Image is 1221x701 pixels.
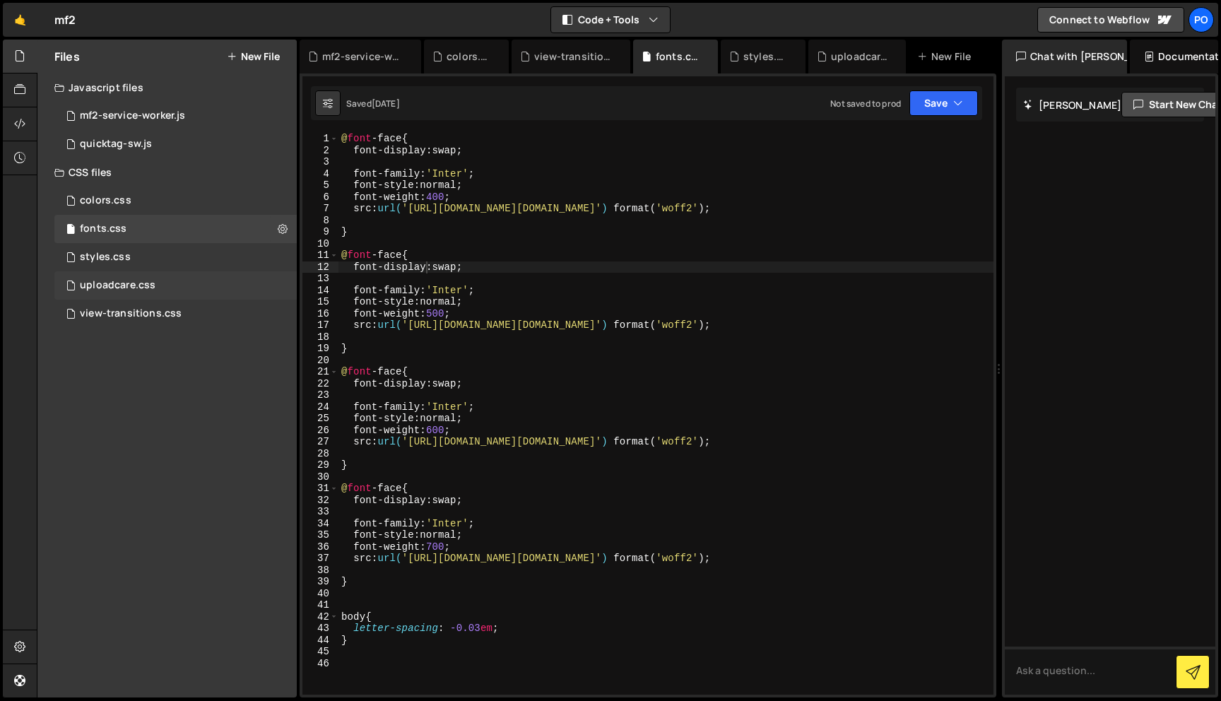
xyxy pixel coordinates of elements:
[830,98,901,110] div: Not saved to prod
[54,215,297,243] div: 16238/43752.css
[227,51,280,62] button: New File
[302,308,338,320] div: 16
[80,307,182,320] div: view-transitions.css
[54,271,297,300] div: 16238/43750.css
[322,49,404,64] div: mf2-service-worker.js
[302,366,338,378] div: 21
[302,495,338,507] div: 32
[302,529,338,541] div: 35
[302,355,338,367] div: 20
[302,145,338,157] div: 2
[302,261,338,273] div: 12
[3,3,37,37] a: 🤙
[80,110,185,122] div: mf2-service-worker.js
[302,273,338,285] div: 13
[80,279,155,292] div: uploadcare.css
[302,179,338,192] div: 5
[534,49,613,64] div: view-transitions.css
[302,448,338,460] div: 28
[302,238,338,250] div: 10
[80,138,152,151] div: quicktag-sw.js
[302,635,338,647] div: 44
[1002,40,1127,73] div: Chat with [PERSON_NAME]
[302,156,338,168] div: 3
[372,98,400,110] div: [DATE]
[302,436,338,448] div: 27
[54,11,76,28] div: mf2
[302,506,338,518] div: 33
[909,90,978,116] button: Save
[54,300,297,328] div: 16238/43749.css
[656,49,701,64] div: fonts.css
[37,158,297,187] div: CSS files
[1037,7,1184,33] a: Connect to Webflow
[447,49,492,64] div: colors.css
[302,518,338,530] div: 34
[302,541,338,553] div: 36
[1188,7,1214,33] a: Po
[302,296,338,308] div: 15
[551,7,670,33] button: Code + Tools
[302,425,338,437] div: 26
[302,646,338,658] div: 45
[302,215,338,227] div: 8
[302,553,338,565] div: 37
[302,192,338,204] div: 6
[302,576,338,588] div: 39
[302,658,338,670] div: 46
[917,49,977,64] div: New File
[302,331,338,343] div: 18
[302,249,338,261] div: 11
[54,130,297,158] div: 16238/44782.js
[302,588,338,600] div: 40
[37,73,297,102] div: Javascript files
[302,168,338,180] div: 4
[302,459,338,471] div: 29
[302,133,338,145] div: 1
[1023,98,1121,112] h2: [PERSON_NAME]
[80,223,126,235] div: fonts.css
[54,243,297,271] div: 16238/43748.css
[302,599,338,611] div: 41
[1130,40,1218,73] div: Documentation
[302,285,338,297] div: 14
[302,623,338,635] div: 43
[302,226,338,238] div: 9
[302,565,338,577] div: 38
[80,251,131,264] div: styles.css
[302,471,338,483] div: 30
[54,102,297,130] div: 16238/45019.js
[302,389,338,401] div: 23
[346,98,400,110] div: Saved
[302,483,338,495] div: 31
[831,49,889,64] div: uploadcare.css
[302,413,338,425] div: 25
[302,401,338,413] div: 24
[302,319,338,331] div: 17
[302,611,338,623] div: 42
[302,378,338,390] div: 22
[743,49,789,64] div: styles.css
[302,343,338,355] div: 19
[80,194,131,207] div: colors.css
[54,187,297,215] div: 16238/43751.css
[54,49,80,64] h2: Files
[302,203,338,215] div: 7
